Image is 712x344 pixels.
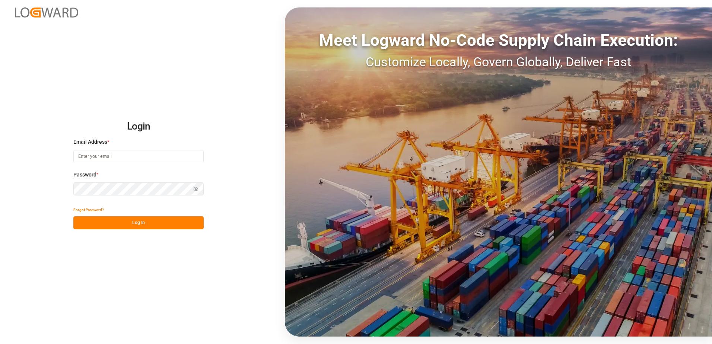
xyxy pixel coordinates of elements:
[73,216,204,229] button: Log In
[73,138,107,146] span: Email Address
[73,150,204,163] input: Enter your email
[73,203,104,216] button: Forgot Password?
[285,28,712,52] div: Meet Logward No-Code Supply Chain Execution:
[285,52,712,71] div: Customize Locally, Govern Globally, Deliver Fast
[15,7,78,17] img: Logward_new_orange.png
[73,171,96,179] span: Password
[73,115,204,138] h2: Login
